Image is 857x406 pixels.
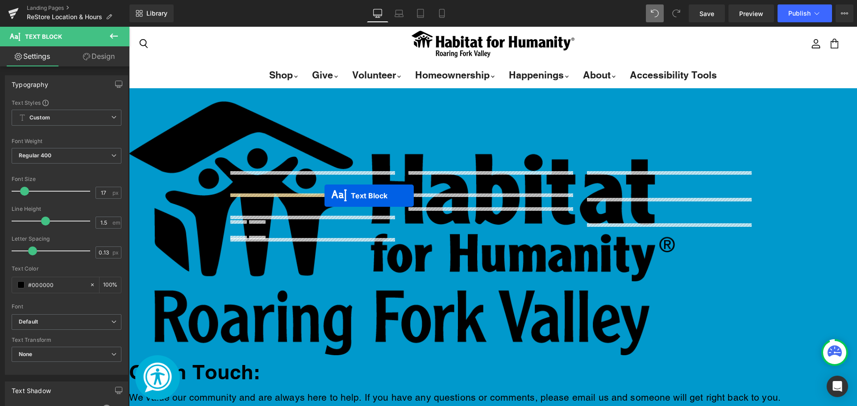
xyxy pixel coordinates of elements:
i: Default [19,318,38,326]
span: px [112,250,120,255]
div: % [100,277,121,293]
span: Publish [788,10,811,17]
a: Desktop [367,4,388,22]
a: Happenings [373,38,445,58]
a: Accessibility Tools [494,38,595,58]
a: Homeownership [279,38,371,58]
a: Laptop [388,4,410,22]
span: px [112,190,120,196]
div: Typography [12,76,48,88]
button: Redo [667,4,685,22]
a: Tablet [410,4,431,22]
a: About [447,38,492,58]
button: More [836,4,853,22]
div: Text Shadow [12,382,51,394]
img: Launch Recite Me [13,335,44,366]
button: Publish [778,4,832,22]
a: Preview [728,4,774,22]
div: Font [12,303,121,310]
a: New Library [129,4,174,22]
b: Custom [29,114,50,122]
div: Line Height [12,206,121,212]
div: Text Color [12,266,121,272]
a: Landing Pages [27,4,129,12]
input: Color [28,280,85,290]
a: Shop [133,38,174,58]
span: Text Block [25,33,62,40]
a: Volunteer [216,38,277,58]
ul: Main Menu 02/16/23 [133,35,595,62]
button: Undo [646,4,664,22]
span: Save [699,9,714,18]
b: Regular 400 [19,152,52,159]
div: Text Transform [12,337,121,343]
a: Mobile [431,4,453,22]
div: Open Intercom Messenger [827,376,848,397]
div: Font Weight [12,138,121,144]
a: Give [176,38,214,58]
div: Text Styles [12,99,121,106]
iframe: To enrich screen reader interactions, please activate Accessibility in Grammarly extension settings [129,27,857,406]
div: Launch Recite Me [6,328,51,373]
span: em [112,220,120,226]
b: None [19,351,33,357]
span: ReStore Location & Hours [27,13,102,21]
div: Font Size [12,176,121,182]
div: Letter Spacing [12,236,121,242]
span: Preview [739,9,763,18]
a: Design [67,46,131,66]
span: Library [146,9,167,17]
